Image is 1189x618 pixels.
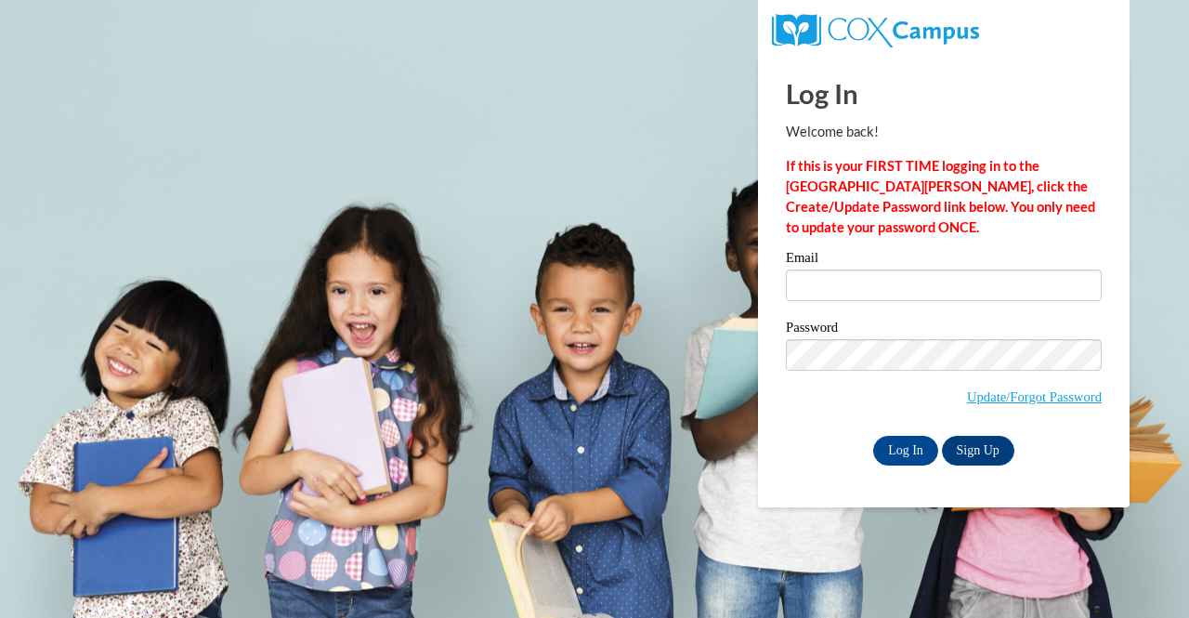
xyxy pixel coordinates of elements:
[786,74,1102,112] h1: Log In
[772,21,979,37] a: COX Campus
[772,14,979,47] img: COX Campus
[942,436,1014,466] a: Sign Up
[786,251,1102,270] label: Email
[786,158,1095,235] strong: If this is your FIRST TIME logging in to the [GEOGRAPHIC_DATA][PERSON_NAME], click the Create/Upd...
[873,436,938,466] input: Log In
[786,122,1102,142] p: Welcome back!
[967,389,1102,404] a: Update/Forgot Password
[786,321,1102,339] label: Password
